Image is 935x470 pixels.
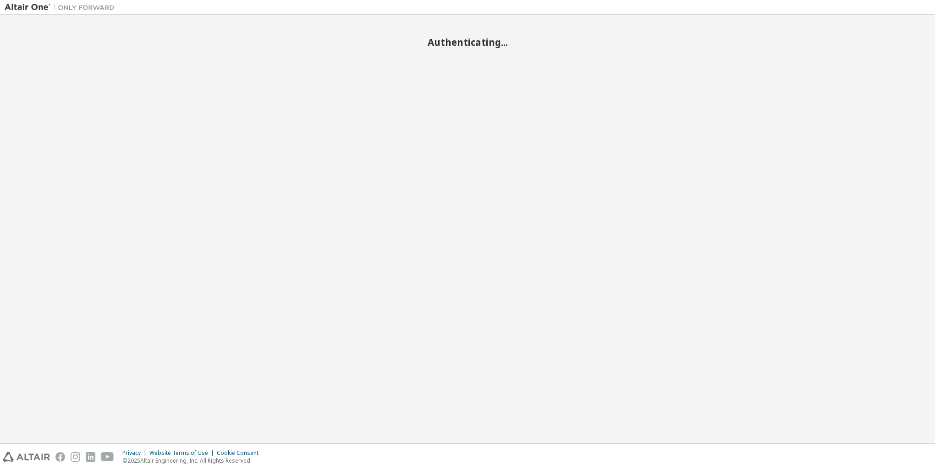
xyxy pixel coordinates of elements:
div: Cookie Consent [217,449,264,457]
h2: Authenticating... [5,36,930,48]
img: facebook.svg [55,452,65,462]
img: linkedin.svg [86,452,95,462]
div: Website Terms of Use [149,449,217,457]
img: altair_logo.svg [3,452,50,462]
img: instagram.svg [71,452,80,462]
div: Privacy [122,449,149,457]
img: youtube.svg [101,452,114,462]
p: © 2025 Altair Engineering, Inc. All Rights Reserved. [122,457,264,465]
img: Altair One [5,3,119,12]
